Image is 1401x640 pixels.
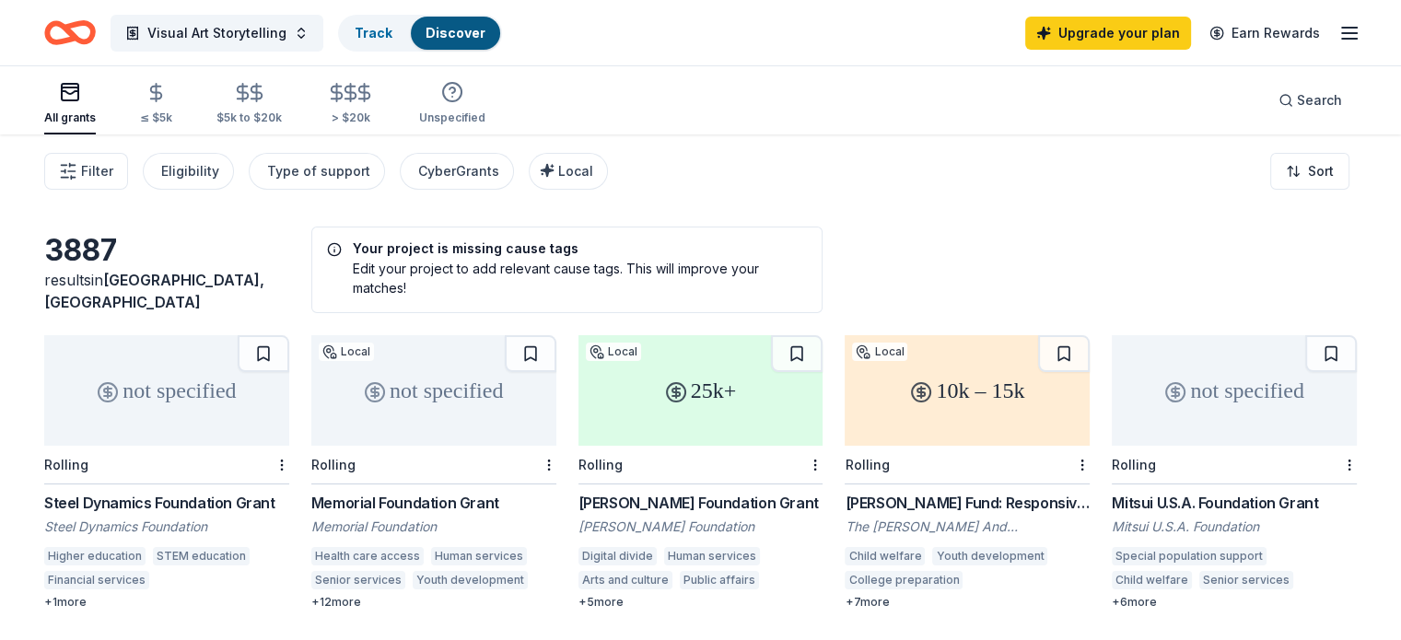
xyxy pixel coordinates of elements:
[44,547,146,565] div: Higher education
[311,492,556,514] div: Memorial Foundation Grant
[311,547,424,565] div: Health care access
[845,595,1090,610] div: + 7 more
[431,547,527,565] div: Human services
[355,25,392,41] a: Track
[419,111,485,125] div: Unspecified
[845,518,1090,536] div: The [PERSON_NAME] And [PERSON_NAME] Fund Inc
[1308,160,1334,182] span: Sort
[419,74,485,134] button: Unspecified
[147,22,286,44] span: Visual Art Storytelling
[44,335,289,610] a: not specifiedRollingSteel Dynamics Foundation GrantSteel Dynamics FoundationHigher educationSTEM ...
[44,571,149,589] div: Financial services
[44,335,289,446] div: not specified
[578,547,657,565] div: Digital divide
[845,547,925,565] div: Child welfare
[140,111,172,125] div: ≤ $5k
[327,242,808,255] h5: Your project is missing cause tags
[1199,571,1293,589] div: Senior services
[326,111,375,125] div: > $20k
[157,571,271,589] div: Business education
[1112,492,1357,514] div: Mitsui U.S.A. Foundation Grant
[400,153,514,190] button: CyberGrants
[1112,547,1267,565] div: Special population support
[970,571,1081,589] div: Education services
[311,518,556,536] div: Memorial Foundation
[1297,89,1342,111] span: Search
[216,111,282,125] div: $5k to $20k
[578,518,823,536] div: [PERSON_NAME] Foundation
[578,335,823,610] a: 25k+LocalRolling[PERSON_NAME] Foundation Grant[PERSON_NAME] FoundationDigital divideHuman service...
[140,75,172,134] button: ≤ $5k
[852,343,907,361] div: Local
[267,160,370,182] div: Type of support
[586,343,641,361] div: Local
[1112,335,1357,610] a: not specifiedRollingMitsui U.S.A. Foundation GrantMitsui U.S.A. FoundationSpecial population supp...
[161,160,219,182] div: Eligibility
[1112,518,1357,536] div: Mitsui U.S.A. Foundation
[845,335,1090,446] div: 10k – 15k
[529,153,608,190] button: Local
[558,163,593,179] span: Local
[44,518,289,536] div: Steel Dynamics Foundation
[44,269,289,313] div: results
[578,571,672,589] div: Arts and culture
[44,492,289,514] div: Steel Dynamics Foundation Grant
[311,457,356,472] div: Rolling
[44,111,96,125] div: All grants
[44,271,264,311] span: [GEOGRAPHIC_DATA], [GEOGRAPHIC_DATA]
[932,547,1047,565] div: Youth development
[426,25,485,41] a: Discover
[845,457,889,472] div: Rolling
[578,335,823,446] div: 25k+
[319,343,374,361] div: Local
[311,335,556,446] div: not specified
[326,75,375,134] button: > $20k
[44,11,96,54] a: Home
[249,153,385,190] button: Type of support
[111,15,323,52] button: Visual Art Storytelling
[1198,17,1331,50] a: Earn Rewards
[143,153,234,190] button: Eligibility
[311,595,556,610] div: + 12 more
[418,160,499,182] div: CyberGrants
[845,335,1090,610] a: 10k – 15kLocalRolling[PERSON_NAME] Fund: Responsive GrantsThe [PERSON_NAME] And [PERSON_NAME] Fun...
[413,571,528,589] div: Youth development
[578,595,823,610] div: + 5 more
[1112,571,1192,589] div: Child welfare
[81,160,113,182] span: Filter
[153,547,250,565] div: STEM education
[664,547,760,565] div: Human services
[1025,17,1191,50] a: Upgrade your plan
[1264,82,1357,119] button: Search
[578,457,623,472] div: Rolling
[845,571,963,589] div: College preparation
[680,571,759,589] div: Public affairs
[44,232,289,269] div: 3887
[1112,457,1156,472] div: Rolling
[216,75,282,134] button: $5k to $20k
[338,15,502,52] button: TrackDiscover
[578,492,823,514] div: [PERSON_NAME] Foundation Grant
[44,271,264,311] span: in
[44,457,88,472] div: Rolling
[1112,595,1357,610] div: + 6 more
[327,259,808,297] div: Edit your project to add relevant cause tags. This will improve your matches!
[44,595,289,610] div: + 1 more
[44,74,96,134] button: All grants
[1112,335,1357,446] div: not specified
[311,335,556,610] a: not specifiedLocalRollingMemorial Foundation GrantMemorial FoundationHealth care accessHuman serv...
[311,571,405,589] div: Senior services
[845,492,1090,514] div: [PERSON_NAME] Fund: Responsive Grants
[1270,153,1349,190] button: Sort
[44,153,128,190] button: Filter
